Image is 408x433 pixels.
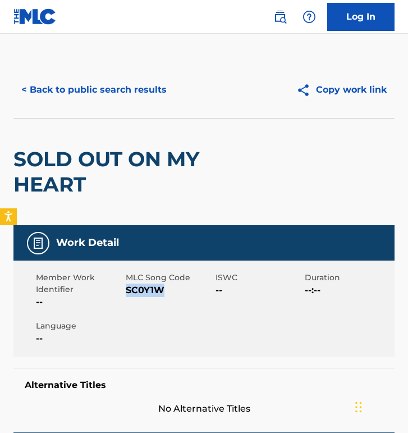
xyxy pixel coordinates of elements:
[269,6,291,28] a: Public Search
[13,8,57,25] img: MLC Logo
[216,284,302,297] span: --
[327,3,395,31] a: Log In
[216,272,302,284] span: ISWC
[13,147,242,197] h2: SOLD OUT ON MY HEART
[56,236,119,249] h5: Work Detail
[36,332,123,345] span: --
[36,295,123,309] span: --
[31,236,45,250] img: Work Detail
[25,380,383,391] h5: Alternative Titles
[352,379,408,433] iframe: Chat Widget
[126,284,213,297] span: SC0Y1W
[36,320,123,332] span: Language
[36,272,123,295] span: Member Work Identifier
[355,390,362,424] div: Drag
[13,76,175,104] button: < Back to public search results
[13,402,395,416] span: No Alternative Titles
[296,83,316,97] img: Copy work link
[288,76,395,104] button: Copy work link
[298,6,320,28] div: Help
[305,284,392,297] span: --:--
[273,10,287,24] img: search
[302,10,316,24] img: help
[305,272,392,284] span: Duration
[126,272,213,284] span: MLC Song Code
